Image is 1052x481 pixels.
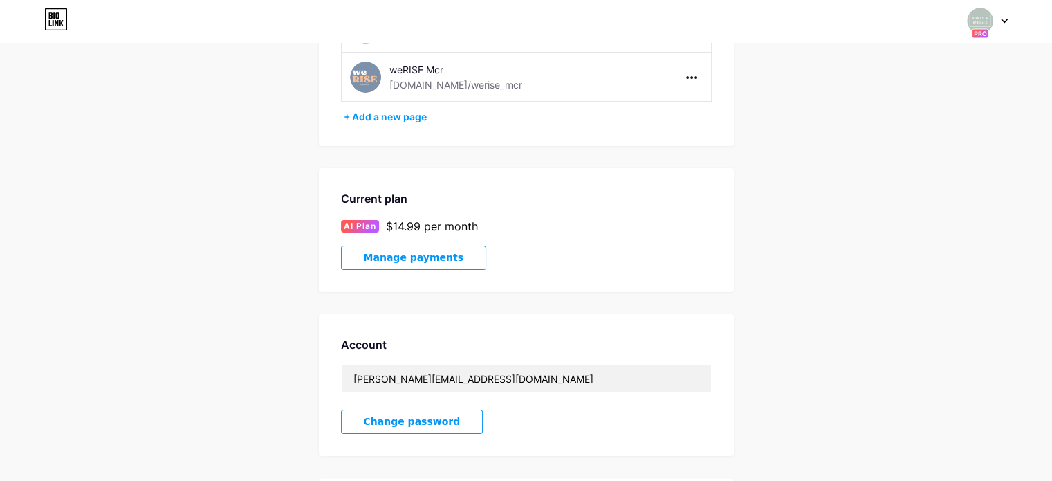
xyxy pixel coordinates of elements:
[344,110,712,124] div: + Add a new page
[341,246,486,270] button: Manage payments
[344,220,376,233] span: AI Plan
[341,410,483,434] button: Change password
[342,365,711,392] input: Email
[364,252,463,264] span: Manage payments
[364,416,461,428] span: Change password
[967,8,993,34] img: rootsandritualsuk
[386,218,478,235] div: $14.99 per month
[389,62,576,77] div: weRISE Mcr
[341,190,712,207] div: Current plan
[341,336,712,353] div: Account
[389,78,522,92] div: [DOMAIN_NAME]/werise_mcr
[350,62,381,93] img: werise_mcr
